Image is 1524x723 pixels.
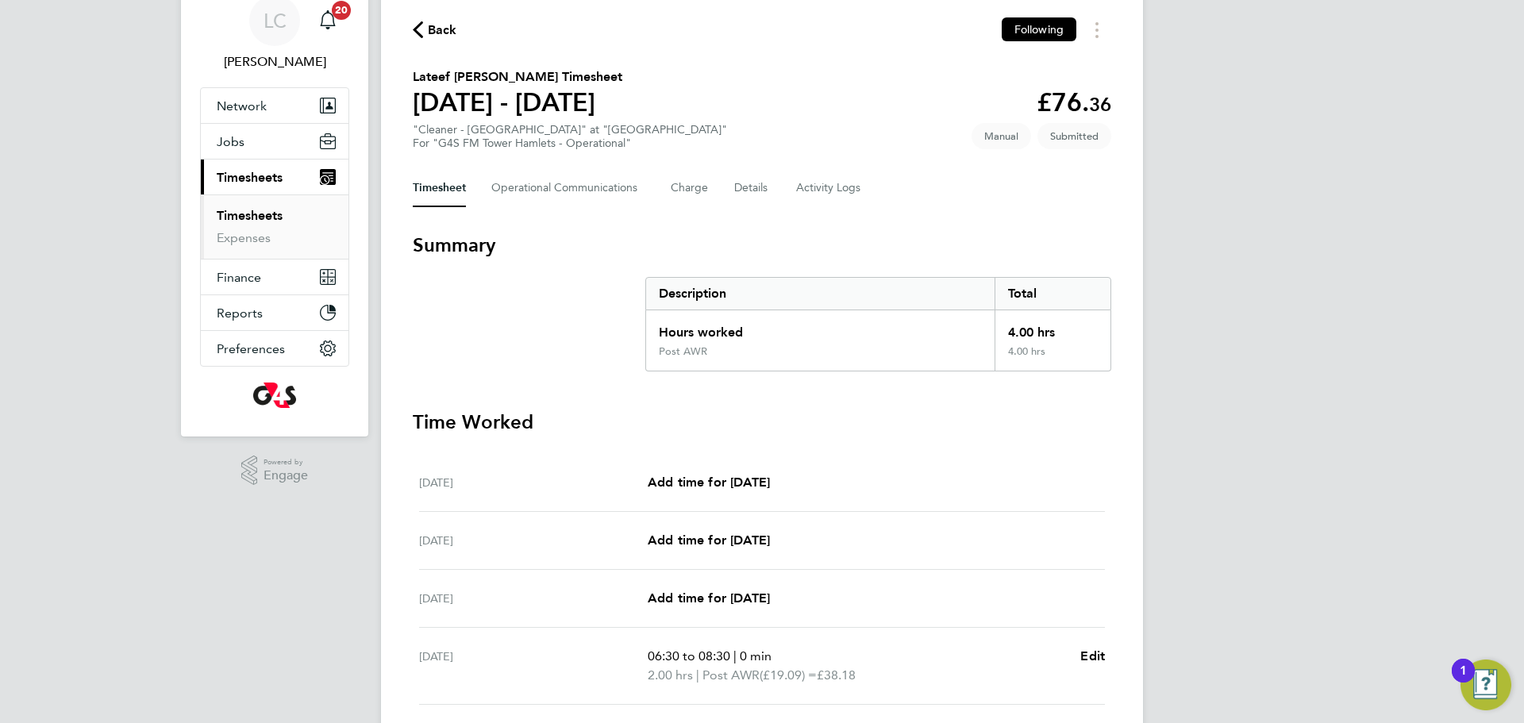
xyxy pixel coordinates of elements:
[648,473,770,492] a: Add time for [DATE]
[264,10,287,31] span: LC
[648,667,693,683] span: 2.00 hrs
[1089,93,1111,116] span: 36
[671,169,709,207] button: Charge
[648,475,770,490] span: Add time for [DATE]
[201,260,348,294] button: Finance
[413,123,727,150] div: "Cleaner - [GEOGRAPHIC_DATA]" at "[GEOGRAPHIC_DATA]"
[734,169,771,207] button: Details
[201,160,348,194] button: Timesheets
[413,87,622,118] h1: [DATE] - [DATE]
[217,341,285,356] span: Preferences
[659,345,707,358] div: Post AWR
[413,410,1111,435] h3: Time Worked
[217,134,244,149] span: Jobs
[646,278,995,310] div: Description
[201,88,348,123] button: Network
[648,648,730,663] span: 06:30 to 08:30
[217,306,263,321] span: Reports
[201,194,348,259] div: Timesheets
[796,169,863,207] button: Activity Logs
[1014,22,1064,37] span: Following
[1080,648,1105,663] span: Edit
[1460,671,1467,691] div: 1
[733,648,737,663] span: |
[696,667,699,683] span: |
[817,667,856,683] span: £38.18
[419,473,648,492] div: [DATE]
[995,310,1110,345] div: 4.00 hrs
[217,208,283,223] a: Timesheets
[648,590,770,606] span: Add time for [DATE]
[760,667,817,683] span: (£19.09) =
[1037,87,1111,117] app-decimal: £76.
[740,648,772,663] span: 0 min
[217,98,267,113] span: Network
[201,124,348,159] button: Jobs
[201,295,348,330] button: Reports
[200,383,349,408] a: Go to home page
[419,589,648,608] div: [DATE]
[332,1,351,20] span: 20
[1083,17,1111,42] button: Timesheets Menu
[253,383,296,408] img: g4s-logo-retina.png
[995,345,1110,371] div: 4.00 hrs
[217,170,283,185] span: Timesheets
[264,469,308,483] span: Engage
[413,137,727,150] div: For "G4S FM Tower Hamlets - Operational"
[648,589,770,608] a: Add time for [DATE]
[1080,647,1105,666] a: Edit
[413,169,466,207] button: Timesheet
[1460,660,1511,710] button: Open Resource Center, 1 new notification
[1002,17,1076,41] button: Following
[645,277,1111,371] div: Summary
[201,331,348,366] button: Preferences
[646,310,995,345] div: Hours worked
[648,531,770,550] a: Add time for [DATE]
[702,666,760,685] span: Post AWR
[995,278,1110,310] div: Total
[264,456,308,469] span: Powered by
[241,456,309,486] a: Powered byEngage
[413,233,1111,258] h3: Summary
[972,123,1031,149] span: This timesheet was manually created.
[413,20,457,40] button: Back
[428,21,457,40] span: Back
[491,169,645,207] button: Operational Communications
[217,230,271,245] a: Expenses
[1037,123,1111,149] span: This timesheet is Submitted.
[648,533,770,548] span: Add time for [DATE]
[217,270,261,285] span: Finance
[419,647,648,685] div: [DATE]
[419,531,648,550] div: [DATE]
[200,52,349,71] span: Lilingxi Chen
[413,67,622,87] h2: Lateef [PERSON_NAME] Timesheet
